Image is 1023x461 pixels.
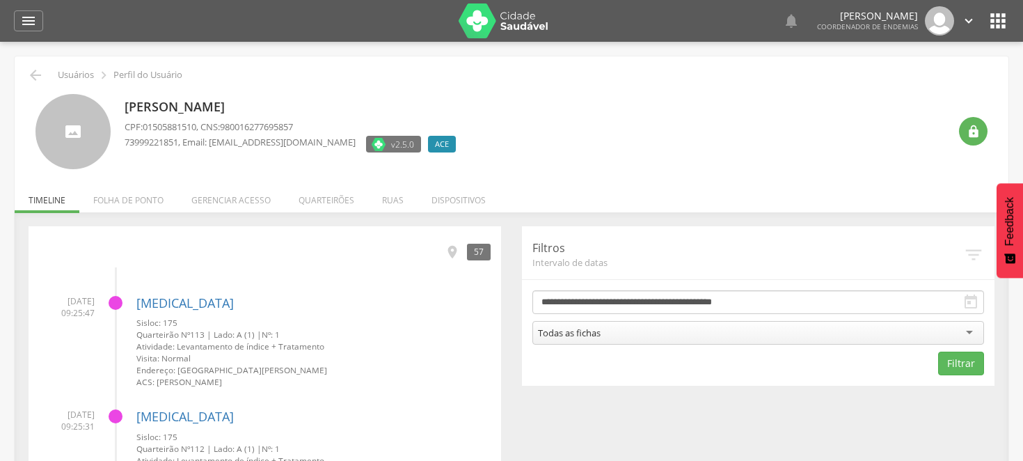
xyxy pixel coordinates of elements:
[418,180,500,213] li: Dispositivos
[136,295,234,311] a: [MEDICAL_DATA]
[136,431,177,442] span: Sisloc: 175
[538,327,601,339] div: Todas as fichas
[391,137,414,151] span: v2.5.0
[177,180,285,213] li: Gerenciar acesso
[27,67,44,84] i: Voltar
[136,443,491,455] small: Nº: 1
[136,329,491,341] small: Nº: 1
[190,329,212,340] span: 113 |
[39,295,95,319] span: [DATE] 09:25:47
[136,317,177,328] span: Sisloc: 175
[136,352,491,364] small: Visita: Normal
[532,256,963,269] span: Intervalo de datas
[214,329,262,340] span: Lado: A (1) |
[997,183,1023,278] button: Feedback - Mostrar pesquisa
[136,408,234,425] a: [MEDICAL_DATA]
[136,443,190,454] span: Quarteirão Nº
[962,294,979,311] i: 
[445,244,460,260] i: Ver no mapa
[20,13,37,29] i: 
[39,409,95,432] span: [DATE] 09:25:31
[961,13,976,29] i: 
[959,117,988,146] div: Resetar senha
[136,376,491,388] small: ACS: [PERSON_NAME]
[220,120,293,133] span: 980016277695857
[125,98,463,116] p: [PERSON_NAME]
[113,70,182,81] p: Perfil do Usuário
[58,70,94,81] p: Usuários
[817,11,918,21] p: [PERSON_NAME]
[136,329,190,340] span: Quarteirão Nº
[532,240,963,256] p: Filtros
[96,68,111,83] i: 
[467,244,491,260] div: 57
[938,352,984,375] button: Filtrar
[783,13,800,29] i: 
[1004,197,1016,246] span: Feedback
[125,136,356,149] p: , Email: [EMAIL_ADDRESS][DOMAIN_NAME]
[435,139,449,150] span: ACE
[285,180,368,213] li: Quarteirões
[987,10,1009,32] i: 
[368,180,418,213] li: Ruas
[136,341,491,352] small: Atividade: Levantamento de índice + Tratamento
[967,125,981,139] i: 
[783,6,800,36] a: 
[125,136,178,148] span: 73999221851
[366,136,421,153] label: Versão do aplicativo
[79,180,177,213] li: Folha de ponto
[963,244,984,265] i: 
[136,364,491,376] small: Endereço: [GEOGRAPHIC_DATA][PERSON_NAME]
[817,22,918,31] span: Coordenador de Endemias
[961,6,976,36] a: 
[14,10,43,31] a: 
[143,120,196,133] span: 01505881510
[125,120,463,134] p: CPF: , CNS:
[214,443,262,454] span: Lado: A (1) |
[190,443,212,454] span: 112 |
